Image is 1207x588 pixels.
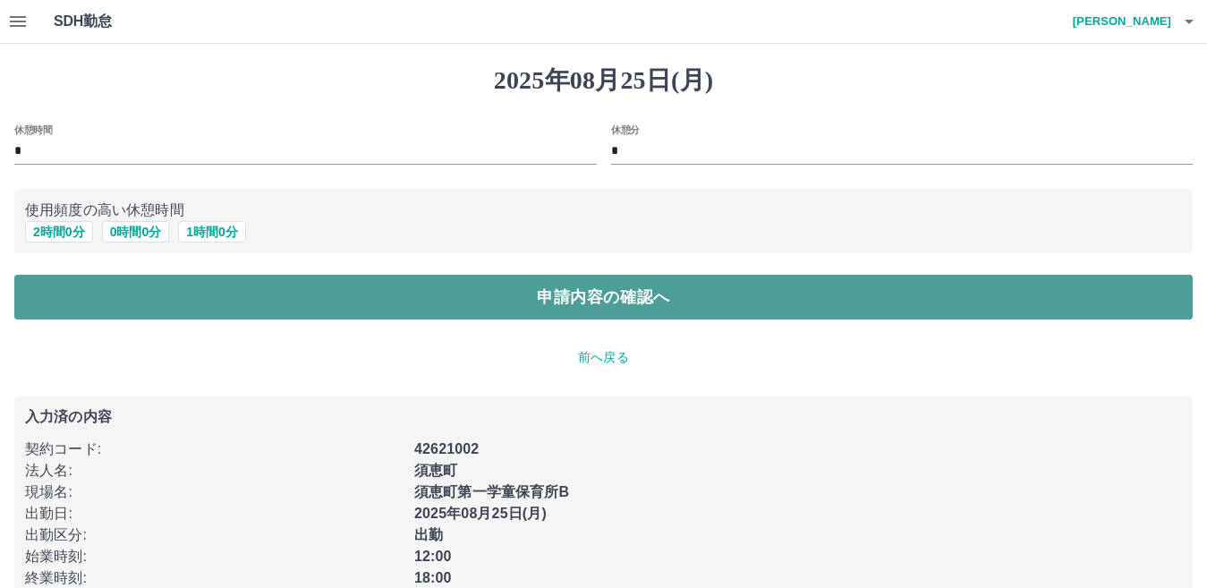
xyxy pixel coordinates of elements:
[14,65,1193,96] h1: 2025年08月25日(月)
[414,570,452,585] b: 18:00
[25,200,1182,221] p: 使用頻度の高い休憩時間
[611,123,640,136] label: 休憩分
[14,348,1193,367] p: 前へ戻る
[414,527,443,542] b: 出勤
[414,463,457,478] b: 須恵町
[25,524,404,546] p: 出勤区分 :
[414,441,479,456] b: 42621002
[25,503,404,524] p: 出勤日 :
[178,221,246,243] button: 1時間0分
[414,484,569,499] b: 須恵町第一学童保育所B
[25,460,404,481] p: 法人名 :
[25,410,1182,424] p: 入力済の内容
[25,481,404,503] p: 現場名 :
[25,546,404,567] p: 始業時刻 :
[414,549,452,564] b: 12:00
[25,439,404,460] p: 契約コード :
[414,506,547,521] b: 2025年08月25日(月)
[102,221,170,243] button: 0時間0分
[14,123,52,136] label: 休憩時間
[25,221,93,243] button: 2時間0分
[14,275,1193,320] button: 申請内容の確認へ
